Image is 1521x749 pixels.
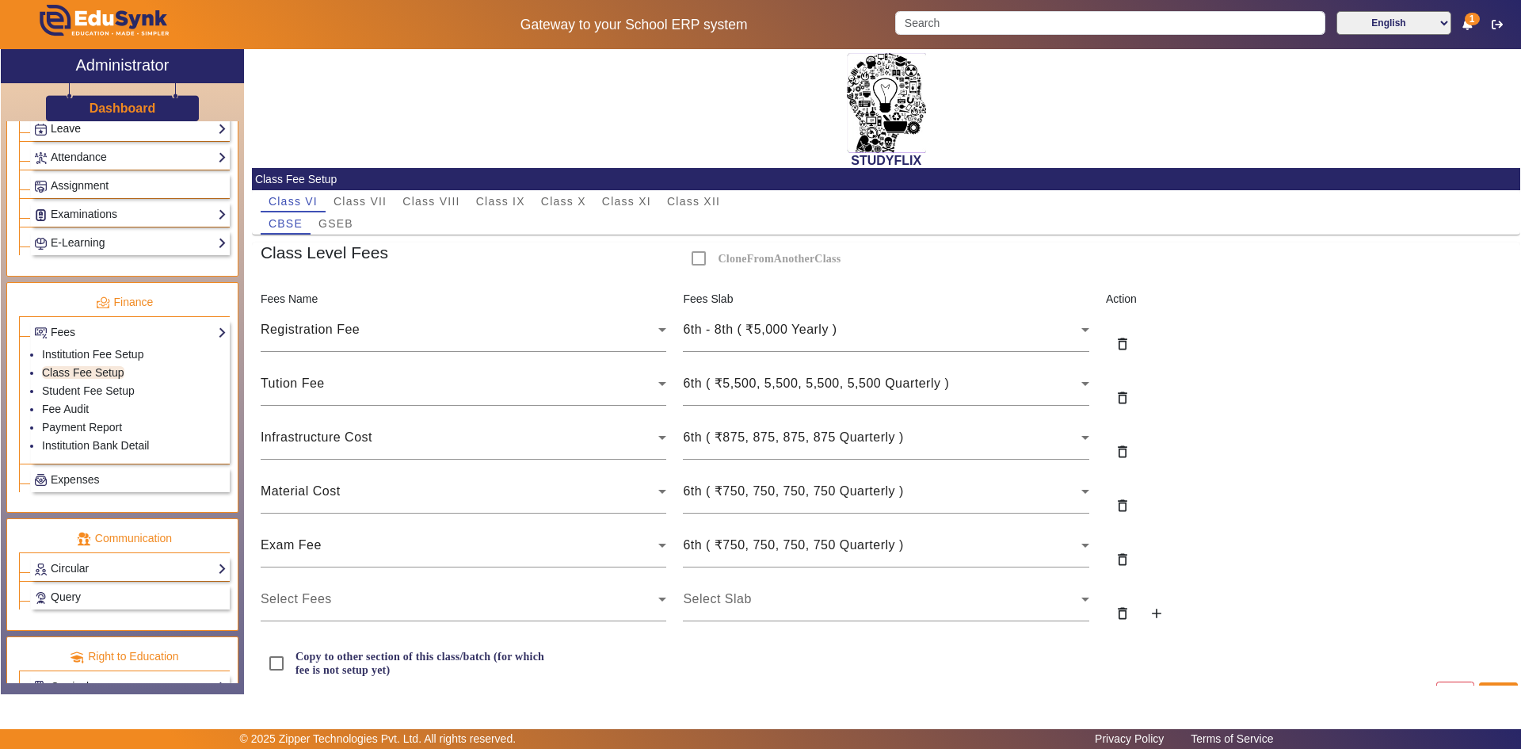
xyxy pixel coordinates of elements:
[252,291,675,308] div: Fees Name
[89,100,157,117] a: Dashboard
[683,484,903,498] span: 6th ( ₹750, 750, 750, 750 Quarterly )
[261,430,372,444] span: Infrastructure Cost
[42,439,149,452] a: Institution Bank Detail
[261,592,332,606] span: Select Fees
[261,323,360,336] span: Registration Fee
[42,366,124,379] a: Class Fee Setup
[269,196,318,207] span: Class VI
[1115,498,1130,514] mat-icon: delete_outline
[90,101,156,116] h3: Dashboard
[847,53,926,153] img: 2da83ddf-6089-4dce-a9e2-416746467bdd
[35,592,47,604] img: Support-tickets.png
[683,538,903,552] span: 6th ( ₹750, 750, 750, 750 Quarterly )
[476,196,525,207] span: Class IX
[42,384,135,397] a: Student Fee Setup
[1183,728,1281,749] a: Terms of Service
[35,474,47,486] img: Payroll.png
[1465,13,1480,25] span: 1
[42,348,143,361] a: Institution Fee Setup
[402,196,459,207] span: Class VIII
[42,421,122,434] a: Payment Report
[19,294,230,311] p: Finance
[1115,390,1130,406] mat-icon: delete_outline
[34,471,227,489] a: Expenses
[292,650,561,677] label: Copy to other section of this class/batch (for which fee is not setup yet)
[334,196,387,207] span: Class VII
[1,49,244,83] a: Administrator
[77,532,91,546] img: communication.png
[389,17,879,33] h5: Gateway to your School ERP system
[51,590,81,603] span: Query
[1149,606,1165,621] mat-icon: add
[1479,682,1518,703] button: Save
[96,296,110,310] img: finance.png
[261,484,341,498] span: Material Cost
[683,376,949,390] span: 6th ( ₹5,500, 5,500, 5,500, 5,500 Quarterly )
[240,731,517,747] p: © 2025 Zipper Technologies Pvt. Ltd. All rights reserved.
[675,291,1098,308] div: Fees Slab
[34,588,227,606] a: Query
[19,648,230,665] p: Right to Education
[51,179,109,192] span: Assignment
[683,430,903,444] span: 6th ( ₹875, 875, 875, 875 Quarterly )
[35,181,47,193] img: Assignments.png
[76,55,170,75] h2: Administrator
[34,177,227,195] a: Assignment
[683,592,751,606] span: Select Slab
[70,650,84,664] img: rte.png
[252,168,1520,190] mat-card-header: Class Fee Setup
[1115,552,1130,567] mat-icon: delete_outline
[19,530,230,547] p: Communication
[1115,444,1130,460] mat-icon: delete_outline
[602,196,651,207] span: Class XI
[1436,682,1474,703] button: Reset
[42,403,89,415] a: Fee Audit
[1097,291,1309,308] div: Action
[51,473,99,486] span: Expenses
[261,376,325,390] span: Tution Fee
[1115,336,1130,352] mat-icon: delete_outline
[252,153,1520,168] h2: STUDYFLIX
[1087,728,1172,749] a: Privacy Policy
[261,243,667,262] h4: Class Level Fees
[1115,606,1130,621] mat-icon: delete_outline
[269,218,303,229] span: CBSE
[261,538,322,552] span: Exam Fee
[667,196,720,207] span: Class XII
[318,218,353,229] span: GSEB
[541,196,586,207] span: Class X
[683,323,837,336] span: 6th - 8th ( ₹5,000 Yearly )
[895,11,1325,35] input: Search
